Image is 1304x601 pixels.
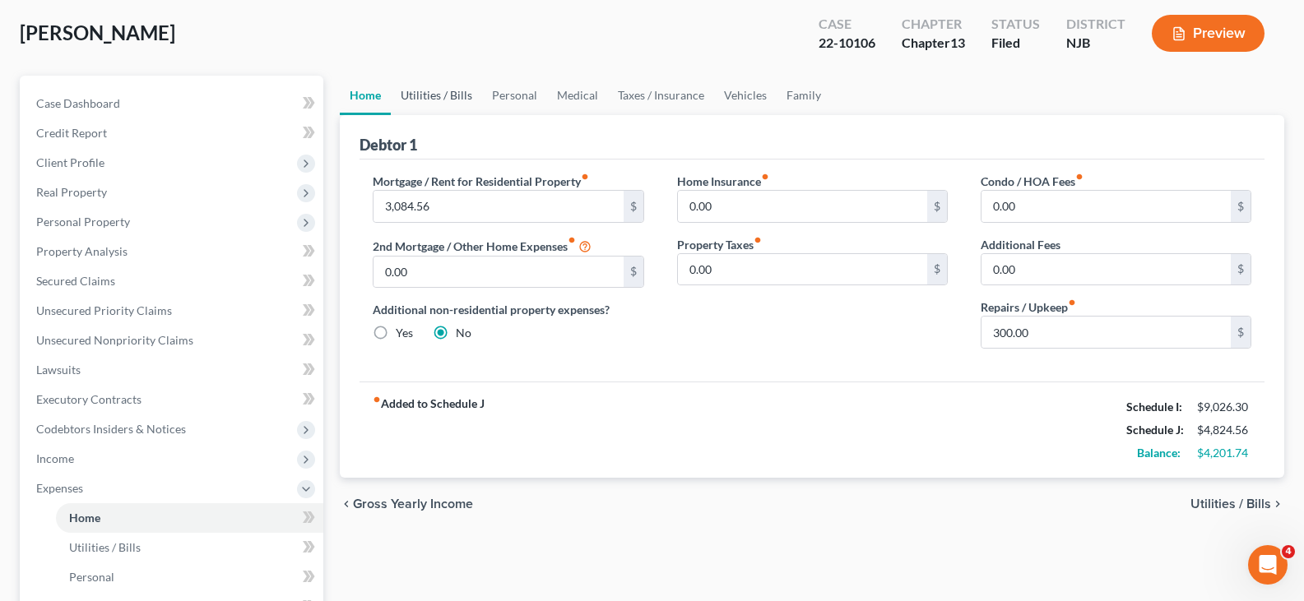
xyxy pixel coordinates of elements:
[36,451,74,465] span: Income
[927,191,947,222] div: $
[677,173,769,190] label: Home Insurance
[36,333,193,347] span: Unsecured Nonpriority Claims
[1271,497,1284,511] i: chevron_right
[678,254,927,285] input: --
[36,215,130,229] span: Personal Property
[902,34,965,53] div: Chapter
[360,135,417,155] div: Debtor 1
[1231,254,1251,285] div: $
[981,173,1084,190] label: Condo / HOA Fees
[20,21,175,44] span: [PERSON_NAME]
[36,363,81,377] span: Lawsuits
[373,395,381,404] i: fiber_manual_record
[23,266,323,296] a: Secured Claims
[1231,191,1251,222] div: $
[1190,497,1284,511] button: Utilities / Bills chevron_right
[624,257,643,288] div: $
[819,15,875,34] div: Case
[1197,399,1251,415] div: $9,026.30
[36,274,115,288] span: Secured Claims
[927,254,947,285] div: $
[69,570,114,584] span: Personal
[373,236,592,256] label: 2nd Mortgage / Other Home Expenses
[56,533,323,562] a: Utilities / Bills
[23,89,323,118] a: Case Dashboard
[23,355,323,385] a: Lawsuits
[69,540,141,554] span: Utilities / Bills
[677,236,762,253] label: Property Taxes
[1190,497,1271,511] span: Utilities / Bills
[456,325,471,341] label: No
[36,244,128,258] span: Property Analysis
[23,326,323,355] a: Unsecured Nonpriority Claims
[391,76,482,115] a: Utilities / Bills
[568,236,576,244] i: fiber_manual_record
[374,191,623,222] input: --
[1152,15,1265,52] button: Preview
[981,254,1231,285] input: --
[547,76,608,115] a: Medical
[608,76,714,115] a: Taxes / Insurance
[981,317,1231,348] input: --
[678,191,927,222] input: --
[373,173,589,190] label: Mortgage / Rent for Residential Property
[396,325,413,341] label: Yes
[340,497,473,511] button: chevron_left Gross Yearly Income
[1066,15,1125,34] div: District
[981,191,1231,222] input: --
[1248,545,1288,585] iframe: Intercom live chat
[1231,317,1251,348] div: $
[1282,545,1295,558] span: 4
[23,237,323,266] a: Property Analysis
[23,118,323,148] a: Credit Report
[69,511,100,525] span: Home
[1066,34,1125,53] div: NJB
[36,392,142,406] span: Executory Contracts
[1197,422,1251,438] div: $4,824.56
[1137,446,1181,460] strong: Balance:
[1126,423,1184,437] strong: Schedule J:
[56,562,323,592] a: Personal
[36,481,83,495] span: Expenses
[374,257,623,288] input: --
[761,173,769,181] i: fiber_manual_record
[1068,298,1076,307] i: fiber_manual_record
[23,296,323,326] a: Unsecured Priority Claims
[777,76,831,115] a: Family
[754,236,762,244] i: fiber_manual_record
[981,236,1060,253] label: Additional Fees
[991,15,1040,34] div: Status
[714,76,777,115] a: Vehicles
[624,191,643,222] div: $
[991,34,1040,53] div: Filed
[36,185,107,199] span: Real Property
[581,173,589,181] i: fiber_manual_record
[56,503,323,533] a: Home
[36,422,186,436] span: Codebtors Insiders & Notices
[1197,445,1251,461] div: $4,201.74
[981,298,1076,316] label: Repairs / Upkeep
[340,497,353,511] i: chevron_left
[902,15,965,34] div: Chapter
[373,395,485,465] strong: Added to Schedule J
[819,34,875,53] div: 22-10106
[950,35,965,50] span: 13
[1126,400,1182,414] strong: Schedule I:
[482,76,547,115] a: Personal
[36,96,120,110] span: Case Dashboard
[36,303,172,317] span: Unsecured Priority Claims
[373,301,643,318] label: Additional non-residential property expenses?
[36,126,107,140] span: Credit Report
[1075,173,1084,181] i: fiber_manual_record
[23,385,323,414] a: Executory Contracts
[36,155,104,169] span: Client Profile
[353,497,473,511] span: Gross Yearly Income
[340,76,391,115] a: Home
